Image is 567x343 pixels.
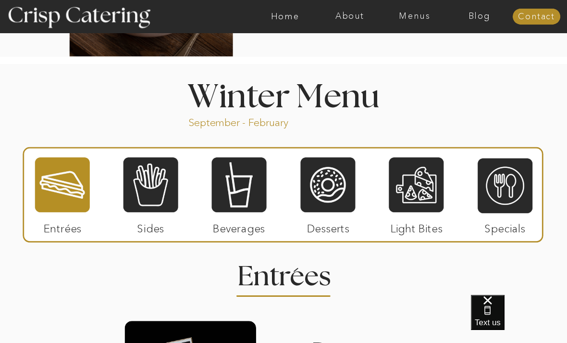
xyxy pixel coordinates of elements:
h1: Winter Menu [152,81,415,109]
p: Beverages [208,213,271,240]
p: Specials [473,213,536,240]
a: About [318,12,382,22]
h2: Entrees [237,264,330,282]
p: September - February [188,115,318,127]
p: Sides [119,213,182,240]
a: Blog [447,12,512,22]
p: Entrées [31,213,94,240]
a: Menus [382,12,447,22]
a: Home [253,12,318,22]
a: Contact [513,13,560,22]
p: Desserts [297,213,360,240]
iframe: podium webchat widget bubble [471,295,567,343]
p: Light Bites [385,213,448,240]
